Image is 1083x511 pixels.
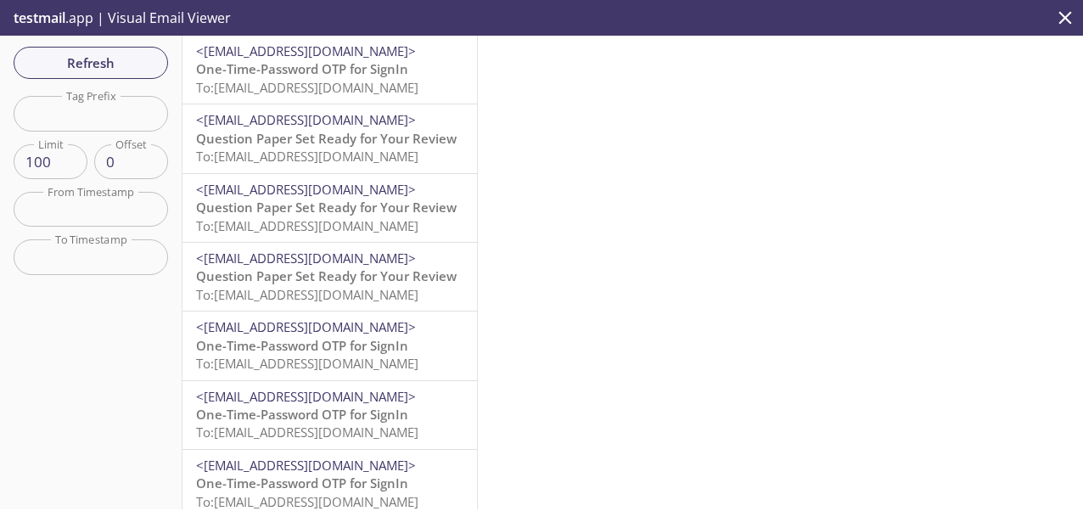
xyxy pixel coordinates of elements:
span: <[EMAIL_ADDRESS][DOMAIN_NAME]> [196,457,416,474]
span: Question Paper Set Ready for Your Review [196,130,457,147]
span: <[EMAIL_ADDRESS][DOMAIN_NAME]> [196,181,416,198]
span: One-Time-Password OTP for SignIn [196,337,408,354]
span: To: [EMAIL_ADDRESS][DOMAIN_NAME] [196,355,418,372]
span: <[EMAIL_ADDRESS][DOMAIN_NAME]> [196,318,416,335]
div: <[EMAIL_ADDRESS][DOMAIN_NAME]>One-Time-Password OTP for SignInTo:[EMAIL_ADDRESS][DOMAIN_NAME] [182,312,477,379]
span: <[EMAIL_ADDRESS][DOMAIN_NAME]> [196,250,416,267]
div: <[EMAIL_ADDRESS][DOMAIN_NAME]>One-Time-Password OTP for SignInTo:[EMAIL_ADDRESS][DOMAIN_NAME] [182,36,477,104]
span: One-Time-Password OTP for SignIn [196,474,408,491]
span: One-Time-Password OTP for SignIn [196,60,408,77]
span: To: [EMAIL_ADDRESS][DOMAIN_NAME] [196,217,418,234]
span: <[EMAIL_ADDRESS][DOMAIN_NAME]> [196,111,416,128]
div: <[EMAIL_ADDRESS][DOMAIN_NAME]>Question Paper Set Ready for Your ReviewTo:[EMAIL_ADDRESS][DOMAIN_N... [182,174,477,242]
span: Question Paper Set Ready for Your Review [196,267,457,284]
div: <[EMAIL_ADDRESS][DOMAIN_NAME]>Question Paper Set Ready for Your ReviewTo:[EMAIL_ADDRESS][DOMAIN_N... [182,243,477,311]
span: To: [EMAIL_ADDRESS][DOMAIN_NAME] [196,79,418,96]
span: <[EMAIL_ADDRESS][DOMAIN_NAME]> [196,388,416,405]
div: <[EMAIL_ADDRESS][DOMAIN_NAME]>One-Time-Password OTP for SignInTo:[EMAIL_ADDRESS][DOMAIN_NAME] [182,381,477,449]
span: To: [EMAIL_ADDRESS][DOMAIN_NAME] [196,286,418,303]
span: To: [EMAIL_ADDRESS][DOMAIN_NAME] [196,493,418,510]
button: Refresh [14,47,168,79]
span: Question Paper Set Ready for Your Review [196,199,457,216]
span: One-Time-Password OTP for SignIn [196,406,408,423]
span: Refresh [27,52,154,74]
div: <[EMAIL_ADDRESS][DOMAIN_NAME]>Question Paper Set Ready for Your ReviewTo:[EMAIL_ADDRESS][DOMAIN_N... [182,104,477,172]
span: testmail [14,8,65,27]
span: To: [EMAIL_ADDRESS][DOMAIN_NAME] [196,148,418,165]
span: <[EMAIL_ADDRESS][DOMAIN_NAME]> [196,42,416,59]
span: To: [EMAIL_ADDRESS][DOMAIN_NAME] [196,424,418,441]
